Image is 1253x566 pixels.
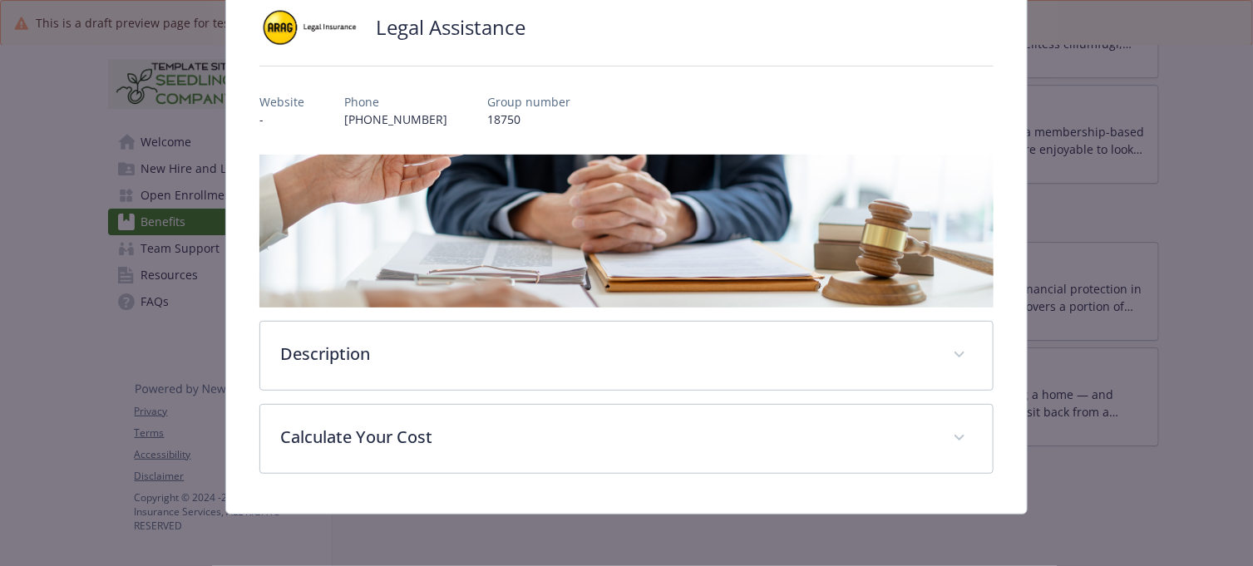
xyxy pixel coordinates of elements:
p: Phone [344,93,447,111]
img: ARAG Insurance Company [259,2,359,52]
p: [PHONE_NUMBER] [344,111,447,128]
p: Description [280,342,932,367]
img: banner [259,155,993,308]
p: Group number [487,93,570,111]
p: 18750 [487,111,570,128]
div: Description [260,322,992,390]
p: - [259,111,304,128]
p: Calculate Your Cost [280,425,932,450]
div: Calculate Your Cost [260,405,992,473]
h2: Legal Assistance [376,13,525,42]
p: Website [259,93,304,111]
